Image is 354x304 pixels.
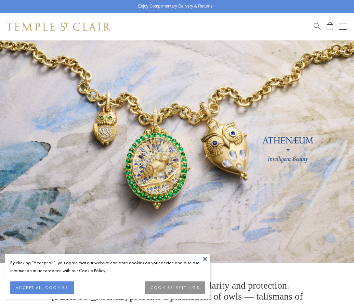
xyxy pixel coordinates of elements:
button: Open navigation [339,23,347,31]
img: Temple St. Clair [7,23,110,31]
button: ACCEPT ALL COOKIES [10,281,74,294]
a: Search [314,22,321,31]
p: Enjoy Complimentary Delivery & Returns [138,3,212,10]
a: Open Shopping Bag [327,22,333,31]
button: COOKIES SETTINGS [145,281,205,294]
div: By clicking “Accept all”, you agree that our website can store cookies on your device and disclos... [10,259,205,275]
